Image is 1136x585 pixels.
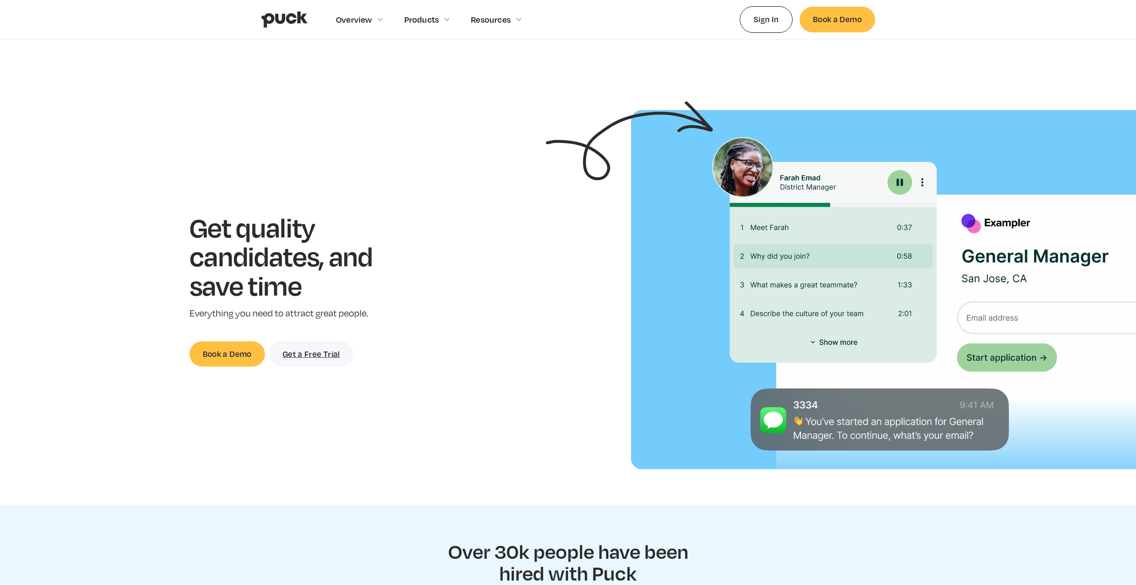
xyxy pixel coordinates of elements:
a: Sign In [740,6,793,32]
div: Resources [471,15,511,24]
div: Overview [336,15,372,24]
a: Get a Free Trial [269,341,353,367]
p: Everything you need to attract great people. [189,307,400,320]
a: Book a Demo [800,7,875,32]
div: Products [404,15,439,24]
h2: Over 30k people have been hired with Puck [437,540,699,584]
a: Book a Demo [189,341,265,367]
h1: Get quality candidates, and save time [189,213,400,300]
